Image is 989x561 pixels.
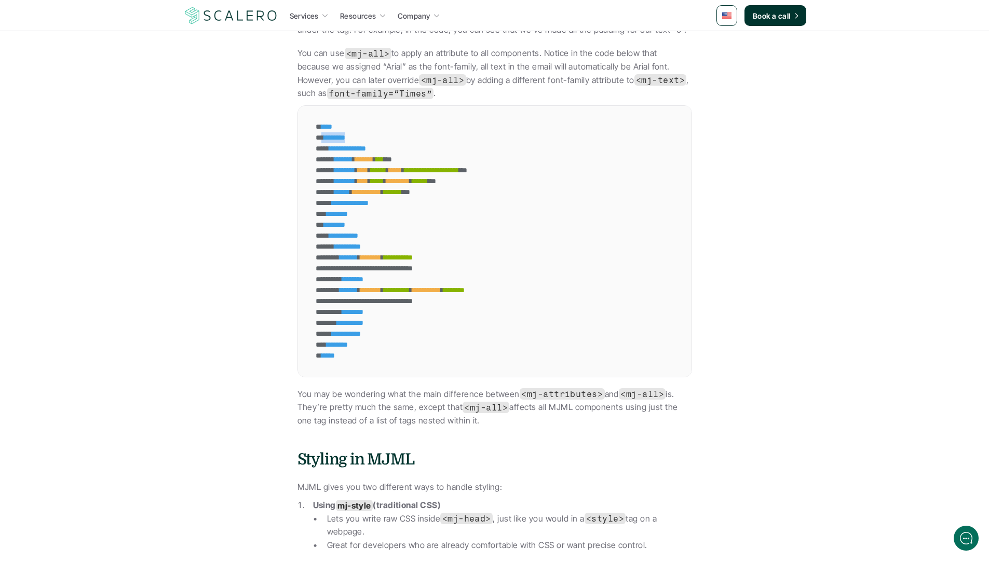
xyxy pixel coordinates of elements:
div: Code Editor for example.md [298,106,692,377]
code: <mj-all> [419,74,466,86]
p: Resources [340,10,376,21]
strong: mj-style [337,500,371,510]
p: Book a call [753,10,791,21]
iframe: gist-messenger-bubble-iframe [954,526,979,551]
code: font-family=“Times” [327,88,434,99]
p: You can use to apply an attribute to all components. Notice in the code below that because we ass... [297,47,692,100]
code: <mj-attributes> [520,388,605,400]
p: Company [398,10,430,21]
h2: Let us know if we can help with lifecycle marketing. [16,69,192,119]
p: Services [290,10,319,21]
h4: Styling in MJML [297,448,692,470]
div: Code Editor for example.md [298,106,593,377]
code: <mj-text> [634,74,687,86]
code: <style> [585,513,626,524]
h1: Hi! Welcome to [GEOGRAPHIC_DATA]. [16,50,192,67]
strong: Using [313,500,336,510]
img: Scalero company logo [183,6,279,25]
code: <mj-all> [345,48,391,59]
p: Lets you write raw CSS inside , just like you would in a tag on a webpage. [327,512,692,539]
span: New conversation [67,144,125,152]
p: MJML gives you two different ways to handle styling: [297,481,692,494]
button: New conversation [16,138,192,158]
code: <mj-all> [463,402,509,413]
span: We run on Gist [87,363,131,370]
p: Great for developers who are already comfortable with CSS or want precise control. [327,539,692,552]
code: <mj-all> [619,388,666,400]
code: <mj-head> [440,513,493,524]
strong: (traditional CSS) [373,500,441,510]
p: You may be wondering what the main difference between and is. They’re pretty much the same, excep... [297,388,692,428]
a: Book a call [744,5,806,26]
